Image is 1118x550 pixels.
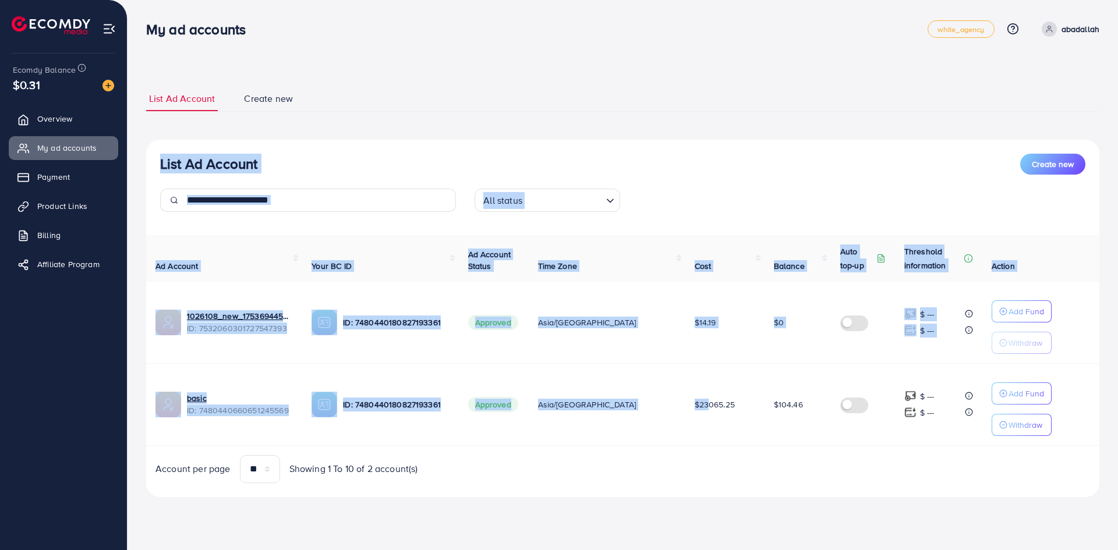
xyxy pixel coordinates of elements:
[187,392,293,416] div: <span class='underline'> basic</span></br>7480440660651245569
[312,392,337,417] img: ic-ba-acc.ded83a64.svg
[187,404,293,416] span: ID: 7480440660651245569
[468,249,511,272] span: Ad Account Status
[904,308,917,320] img: top-up amount
[928,20,995,38] a: white_agency
[187,310,293,322] a: 1026108_new_1753694455989
[1009,336,1042,350] p: Withdraw
[920,307,935,321] p: $ ---
[920,406,935,420] p: $ ---
[149,92,215,105] span: List Ad Account
[904,390,917,402] img: top-up amount
[1037,22,1099,37] a: abadallah
[468,397,518,412] span: Approved
[538,399,636,410] span: Asia/[GEOGRAPHIC_DATA]
[155,260,199,272] span: Ad Account
[1009,418,1042,432] p: Withdraw
[1020,154,1085,175] button: Create new
[538,317,636,328] span: Asia/[GEOGRAPHIC_DATA]
[187,322,293,334] span: ID: 7532060301727547393
[312,260,352,272] span: Your BC ID
[155,462,231,476] span: Account per page
[992,260,1015,272] span: Action
[37,113,72,125] span: Overview
[343,315,449,329] p: ID: 7480440180827193361
[187,392,293,404] a: basic
[37,171,70,183] span: Payment
[475,189,620,212] div: Search for option
[160,155,257,172] h3: List Ad Account
[12,16,90,34] img: logo
[1009,386,1044,400] p: Add Fund
[13,64,76,76] span: Ecomdy Balance
[312,310,337,335] img: ic-ba-acc.ded83a64.svg
[774,260,805,272] span: Balance
[9,223,118,247] a: Billing
[37,142,97,154] span: My ad accounts
[468,315,518,330] span: Approved
[1032,158,1074,170] span: Create new
[526,190,602,209] input: Search for option
[155,392,181,417] img: ic-ads-acc.e4c84228.svg
[343,398,449,411] p: ID: 7480440180827193361
[146,21,255,38] h3: My ad accounts
[695,260,712,272] span: Cost
[920,389,935,403] p: $ ---
[9,107,118,130] a: Overview
[155,310,181,335] img: ic-ads-acc.e4c84228.svg
[992,414,1052,436] button: Withdraw
[1062,22,1099,36] p: abadallah
[920,324,935,338] p: $ ---
[481,192,525,209] span: All status
[992,332,1052,354] button: Withdraw
[774,399,803,410] span: $104.46
[1009,304,1044,318] p: Add Fund
[695,399,735,410] span: $23065.25
[13,76,40,93] span: $0.31
[9,253,118,276] a: Affiliate Program
[904,324,917,336] img: top-up amount
[37,258,100,270] span: Affiliate Program
[9,136,118,159] a: My ad accounts
[774,317,784,328] span: $0
[904,406,917,418] img: top-up amount
[37,200,87,212] span: Product Links
[37,229,61,241] span: Billing
[289,462,418,476] span: Showing 1 To 10 of 2 account(s)
[102,22,116,36] img: menu
[937,26,985,33] span: white_agency
[992,382,1052,404] button: Add Fund
[244,92,293,105] span: Create new
[840,244,874,272] p: Auto top-up
[9,165,118,189] a: Payment
[102,80,114,91] img: image
[1069,498,1109,541] iframe: Chat
[904,244,961,272] p: Threshold information
[992,300,1052,322] button: Add Fund
[187,310,293,334] div: <span class='underline'>1026108_new_1753694455989</span></br>7532060301727547393
[695,317,716,328] span: $14.19
[9,194,118,218] a: Product Links
[538,260,577,272] span: Time Zone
